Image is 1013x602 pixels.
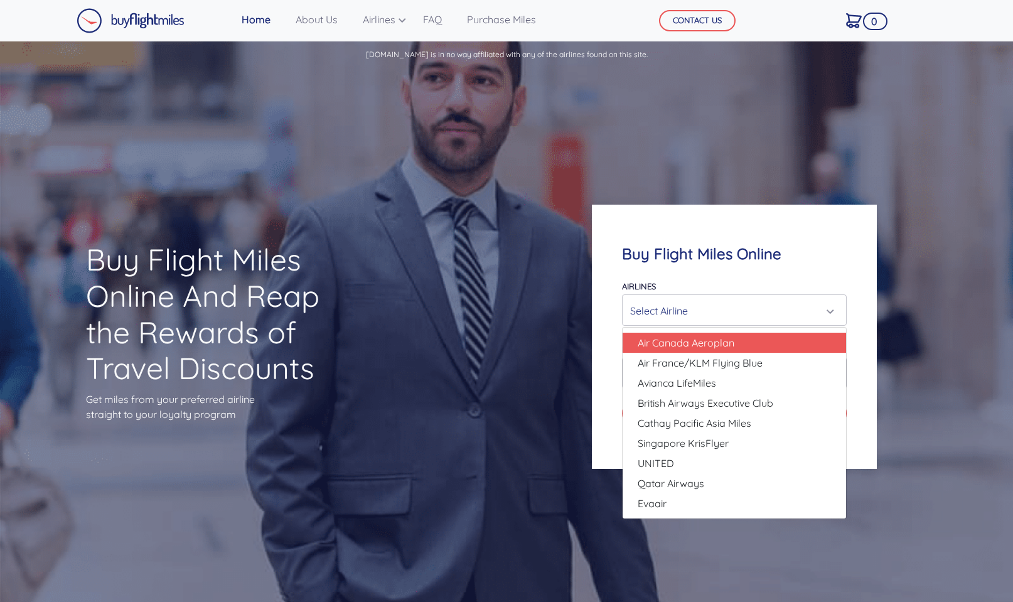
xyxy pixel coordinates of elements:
span: Avianca LifeMiles [638,375,716,390]
span: Air France/KLM Flying Blue [638,355,763,370]
a: Purchase Miles [462,7,541,32]
span: Qatar Airways [638,476,704,491]
span: Air Canada Aeroplan [638,335,734,350]
span: British Airways Executive Club [638,395,773,411]
span: UNITED [638,456,674,471]
span: 0 [863,13,887,30]
h1: Buy Flight Miles Online And Reap the Rewards of Travel Discounts [86,242,370,386]
h4: Buy Flight Miles Online [622,245,847,263]
button: Select Airline [622,294,847,326]
button: CONTACT US [659,10,736,31]
a: Airlines [358,7,403,32]
a: 0 [841,7,867,33]
a: Buy Flight Miles Logo [77,5,185,36]
img: Buy Flight Miles Logo [77,8,185,33]
span: Evaair [638,496,667,511]
p: Get miles from your preferred airline straight to your loyalty program [86,392,370,422]
img: Cart [846,13,862,28]
span: Singapore KrisFlyer [638,436,729,451]
div: Select Airline [630,299,831,323]
span: Cathay Pacific Asia Miles [638,416,751,431]
a: About Us [291,7,343,32]
label: Airlines [622,281,656,291]
a: FAQ [418,7,447,32]
a: Home [237,7,276,32]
